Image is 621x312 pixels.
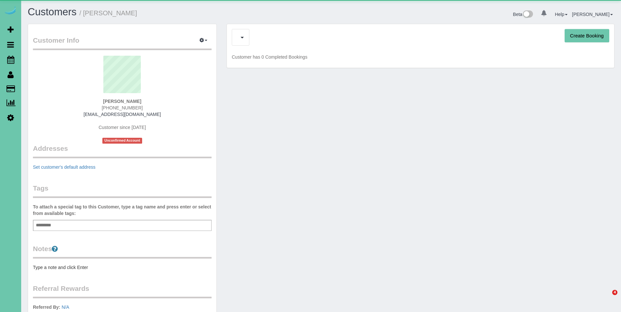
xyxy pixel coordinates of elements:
[80,9,137,17] small: / [PERSON_NAME]
[33,244,212,259] legend: Notes
[83,112,161,117] a: [EMAIL_ADDRESS][DOMAIN_NAME]
[33,284,212,298] legend: Referral Rewards
[4,7,17,16] img: Automaid Logo
[33,304,60,310] label: Referred By:
[33,264,212,271] pre: Type a note and click Enter
[513,12,533,17] a: Beta
[555,12,568,17] a: Help
[62,305,69,310] a: N/A
[572,12,613,17] a: [PERSON_NAME]
[232,54,609,60] p: Customer has 0 Completed Bookings
[33,204,212,217] label: To attach a special tag to this Customer, type a tag name and press enter or select from availabl...
[565,29,609,43] button: Create Booking
[33,35,212,50] legend: Customer Info
[33,183,212,198] legend: Tags
[103,99,141,104] strong: [PERSON_NAME]
[28,6,77,18] a: Customers
[102,138,142,143] span: Unconfirmed Account
[522,10,533,19] img: New interface
[98,125,146,130] span: Customer since [DATE]
[102,105,143,110] span: [PHONE_NUMBER]
[612,290,617,295] span: 4
[599,290,614,305] iframe: Intercom live chat
[33,164,96,170] a: Set customer's default address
